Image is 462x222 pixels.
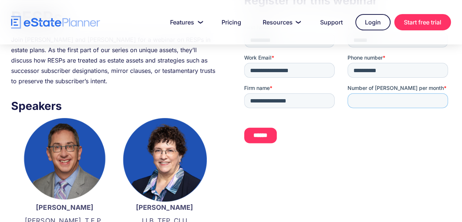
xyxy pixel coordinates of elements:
[244,24,451,156] iframe: Form 0
[355,14,390,30] a: Login
[254,15,308,30] a: Resources
[11,16,100,29] a: home
[136,203,193,211] strong: [PERSON_NAME]
[161,15,209,30] a: Features
[11,34,218,86] div: Join [PERSON_NAME] and [PERSON_NAME] for a webinar on RESPs in estate plans. As the first part of...
[36,203,93,211] strong: [PERSON_NAME]
[11,97,218,114] h3: Speakers
[213,15,250,30] a: Pricing
[311,15,352,30] a: Support
[394,14,451,30] a: Start free trial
